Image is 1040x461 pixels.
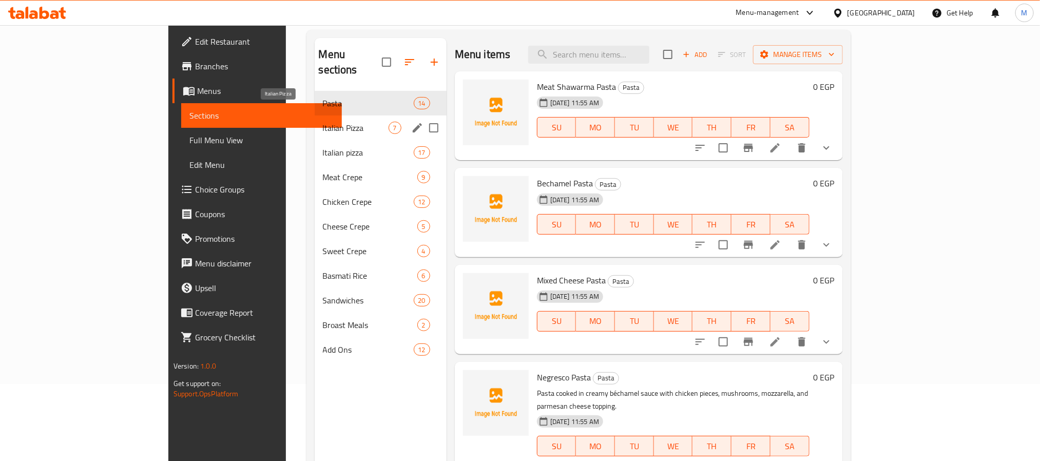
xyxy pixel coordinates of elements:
button: show more [814,233,839,257]
p: Pasta cooked in creamy béchamel sauce with chicken pieces, mushrooms, mozzarella, and parmesan ch... [537,387,810,413]
span: Meat Crepe [323,171,417,183]
a: Promotions [172,226,342,251]
span: FR [736,314,766,329]
span: TU [619,314,650,329]
button: FR [731,214,771,235]
button: MO [576,117,615,138]
div: items [417,270,430,282]
span: FR [736,217,766,232]
h2: Menu items [455,47,511,62]
span: Cheese Crepe [323,220,417,233]
div: items [417,245,430,257]
div: Sweet Crepe [323,245,417,257]
span: WE [658,217,689,232]
span: 20 [414,296,430,305]
span: Pasta [323,97,414,109]
span: Select to update [712,331,734,353]
span: Meat Shawarma Pasta [537,79,616,94]
span: 5 [418,222,430,232]
div: Chicken Crepe12 [315,189,447,214]
span: [DATE] 11:55 AM [546,98,603,108]
svg: Show Choices [820,142,833,154]
a: Support.OpsPlatform [174,387,239,400]
button: delete [789,330,814,354]
span: Select all sections [376,51,397,73]
span: Menu disclaimer [195,257,334,270]
span: TH [697,314,727,329]
span: Sections [189,109,334,122]
span: Mixed Cheese Pasta [537,273,606,288]
img: Mixed Cheese Pasta [463,273,529,339]
span: Pasta [608,276,633,287]
span: Italian pizza [323,146,414,159]
div: Italian Pizza7edit [315,116,447,140]
a: Menus [172,79,342,103]
button: WE [654,311,693,332]
button: TH [692,311,731,332]
a: Sections [181,103,342,128]
div: Pasta14 [315,91,447,116]
div: Basmati Rice [323,270,417,282]
span: 1.0.0 [201,359,217,373]
a: Edit menu item [769,142,781,154]
div: Pasta [608,275,634,287]
span: Choice Groups [195,183,334,196]
button: WE [654,436,693,456]
span: 9 [418,172,430,182]
div: items [389,122,401,134]
button: Manage items [753,45,843,64]
button: Branch-specific-item [736,136,761,160]
img: Negresco Pasta [463,370,529,436]
button: Branch-specific-item [736,233,761,257]
button: delete [789,136,814,160]
button: SA [771,311,810,332]
span: MO [580,120,611,135]
button: FR [731,311,771,332]
button: TH [692,436,731,456]
h6: 0 EGP [814,80,835,94]
span: SA [775,217,805,232]
a: Coverage Report [172,300,342,325]
span: FR [736,439,766,454]
span: Select to update [712,137,734,159]
button: Add [679,47,711,63]
span: TU [619,120,650,135]
span: SA [775,120,805,135]
span: Edit Restaurant [195,35,334,48]
button: sort-choices [688,136,712,160]
button: TU [615,214,654,235]
span: Menus [197,85,334,97]
div: Italian pizza17 [315,140,447,165]
span: 2 [418,320,430,330]
span: 17 [414,148,430,158]
span: Pasta [595,179,621,190]
button: show more [814,136,839,160]
div: items [414,294,430,306]
span: Negresco Pasta [537,370,591,385]
span: Version: [174,359,199,373]
div: items [417,171,430,183]
span: Add [681,49,709,61]
span: Sort sections [397,50,422,74]
div: Pasta [618,82,644,94]
div: Add Ons12 [315,337,447,362]
span: SU [542,217,572,232]
span: [DATE] 11:55 AM [546,195,603,205]
button: SU [537,311,576,332]
span: 14 [414,99,430,108]
span: Full Menu View [189,134,334,146]
a: Edit Restaurant [172,29,342,54]
h6: 0 EGP [814,370,835,385]
span: MO [580,217,611,232]
a: Grocery Checklist [172,325,342,350]
button: TU [615,117,654,138]
div: [GEOGRAPHIC_DATA] [848,7,915,18]
span: Upsell [195,282,334,294]
a: Edit Menu [181,152,342,177]
span: Chicken Crepe [323,196,414,208]
span: Get support on: [174,377,221,390]
div: items [417,220,430,233]
a: Full Menu View [181,128,342,152]
span: Manage items [761,48,835,61]
div: Pasta [593,372,619,385]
